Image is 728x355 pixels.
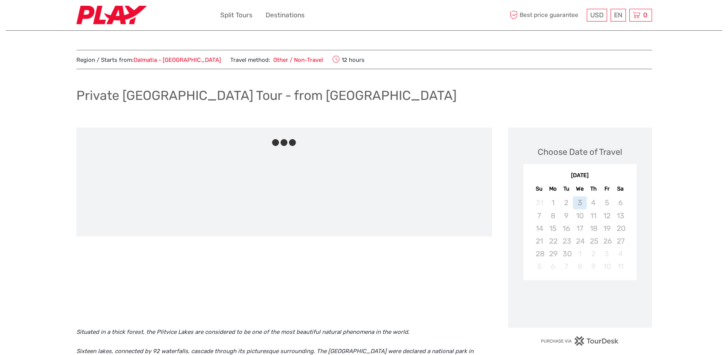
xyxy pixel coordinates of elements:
div: EN [611,9,626,22]
img: PurchaseViaTourDesk.png [541,336,619,346]
div: Fr [600,184,614,194]
div: Not available Saturday, October 11th, 2025 [614,260,627,273]
div: Th [587,184,600,194]
div: Not available Monday, September 15th, 2025 [546,222,560,235]
div: Not available Tuesday, October 7th, 2025 [560,260,573,273]
div: Su [533,184,546,194]
div: Choose Date of Travel [538,146,622,158]
div: month 2025-09 [526,196,634,273]
div: Not available Monday, September 29th, 2025 [546,247,560,260]
a: Split Tours [220,10,253,21]
div: Sa [614,184,627,194]
div: Not available Friday, October 3rd, 2025 [600,247,614,260]
div: Not available Wednesday, September 10th, 2025 [573,209,586,222]
div: Not available Friday, October 10th, 2025 [600,260,614,273]
div: Not available Sunday, September 21st, 2025 [533,235,546,247]
div: Not available Tuesday, September 16th, 2025 [560,222,573,235]
div: Not available Friday, September 5th, 2025 [600,196,614,209]
div: Not available Thursday, September 18th, 2025 [587,222,600,235]
div: Not available Wednesday, September 3rd, 2025 [573,196,586,209]
div: Not available Tuesday, September 9th, 2025 [560,209,573,222]
div: Not available Friday, September 26th, 2025 [600,235,614,247]
div: Not available Saturday, September 20th, 2025 [614,222,627,235]
div: Not available Tuesday, September 30th, 2025 [560,247,573,260]
div: Not available Sunday, September 14th, 2025 [533,222,546,235]
div: Not available Saturday, October 4th, 2025 [614,247,627,260]
div: Not available Saturday, September 13th, 2025 [614,209,627,222]
span: 12 hours [332,54,365,65]
div: Not available Thursday, September 25th, 2025 [587,235,600,247]
a: Dalmatia - [GEOGRAPHIC_DATA] [134,56,221,63]
div: Not available Thursday, October 9th, 2025 [587,260,600,273]
div: Not available Wednesday, September 17th, 2025 [573,222,586,235]
div: Not available Monday, October 6th, 2025 [546,260,560,273]
a: Destinations [266,10,305,21]
div: Not available Saturday, September 27th, 2025 [614,235,627,247]
div: Tu [560,184,573,194]
div: Not available Saturday, September 6th, 2025 [614,196,627,209]
span: Region / Starts from: [76,56,221,64]
div: Not available Wednesday, September 24th, 2025 [573,235,586,247]
span: Best price guarantee [508,9,585,22]
span: 0 [642,11,649,19]
div: Loading... [578,300,583,305]
div: Not available Monday, September 8th, 2025 [546,209,560,222]
div: Not available Sunday, September 28th, 2025 [533,247,546,260]
div: Not available Friday, September 19th, 2025 [600,222,614,235]
div: Not available Sunday, October 5th, 2025 [533,260,546,273]
div: Not available Thursday, October 2nd, 2025 [587,247,600,260]
div: [DATE] [523,172,637,180]
a: Other / Non-Travel [270,56,324,63]
div: We [573,184,586,194]
div: Not available Thursday, September 11th, 2025 [587,209,600,222]
div: Not available Tuesday, September 23rd, 2025 [560,235,573,247]
h1: Private [GEOGRAPHIC_DATA] Tour - from [GEOGRAPHIC_DATA] [76,88,457,103]
div: Not available Sunday, August 31st, 2025 [533,196,546,209]
div: Not available Tuesday, September 2nd, 2025 [560,196,573,209]
div: Not available Sunday, September 7th, 2025 [533,209,546,222]
div: Not available Monday, September 1st, 2025 [546,196,560,209]
span: USD [590,11,604,19]
div: Not available Wednesday, October 8th, 2025 [573,260,586,273]
div: Not available Friday, September 12th, 2025 [600,209,614,222]
div: Not available Wednesday, October 1st, 2025 [573,247,586,260]
em: Situated in a thick forest, the Plitvice Lakes are considered to be one of the most beautiful nat... [76,328,409,335]
div: Not available Monday, September 22nd, 2025 [546,235,560,247]
span: Travel method: [230,54,324,65]
img: 2467-7e1744d7-2434-4362-8842-68c566c31c52_logo_small.jpg [76,6,147,25]
div: Mo [546,184,560,194]
div: Not available Thursday, September 4th, 2025 [587,196,600,209]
